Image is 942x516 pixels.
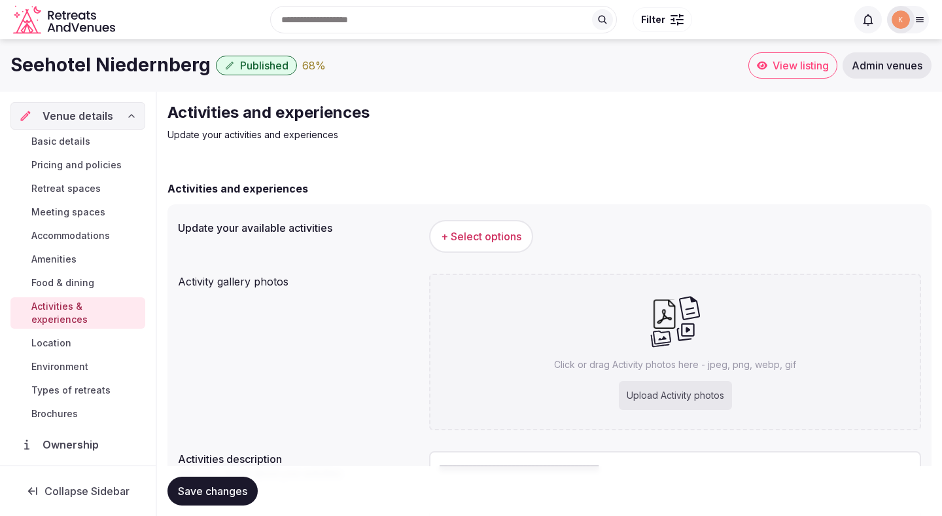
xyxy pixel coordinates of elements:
a: Basic details [10,132,145,151]
span: Food & dining [31,276,94,289]
svg: Retreats and Venues company logo [13,5,118,35]
a: Amenities [10,250,145,268]
label: Activities description [178,454,419,464]
a: Accommodations [10,227,145,245]
span: Ownership [43,437,104,452]
label: Update your available activities [178,223,419,233]
button: Published [216,56,297,75]
span: View listing [773,59,829,72]
button: Collapse Sidebar [10,477,145,506]
a: Pricing and policies [10,156,145,174]
button: + Select options [429,220,533,253]
span: Basic details [31,135,90,148]
div: 68 % [302,58,326,73]
span: Amenities [31,253,77,266]
h2: Activities and experiences [167,102,607,123]
span: Pricing and policies [31,158,122,172]
a: Brochures [10,405,145,423]
a: Activities & experiences [10,297,145,329]
span: Meeting spaces [31,206,105,219]
p: Click or drag Activity photos here - jpeg, png, webp, gif [554,358,796,371]
button: Filter [633,7,692,32]
span: Admin venues [852,59,922,72]
span: Location [31,337,71,350]
a: Food & dining [10,274,145,292]
h1: Seehotel Niedernberg [10,52,211,78]
div: Upload Activity photos [619,381,732,410]
a: Environment [10,358,145,376]
button: Save changes [167,477,258,506]
a: Ownership [10,431,145,458]
a: Meeting spaces [10,203,145,221]
a: Retreat spaces [10,179,145,198]
span: Save changes [178,485,247,498]
a: Types of retreats [10,381,145,399]
span: Brochures [31,407,78,420]
a: Visit the homepage [13,5,118,35]
span: Accommodations [31,229,110,242]
a: Administration [10,464,145,491]
span: Activities & experiences [31,300,140,326]
a: Location [10,334,145,352]
span: Published [240,59,288,72]
a: Admin venues [843,52,932,79]
span: + Select options [441,229,521,244]
button: 68% [302,58,326,73]
p: Update your activities and experiences [167,128,607,141]
div: Activity gallery photos [178,268,419,289]
span: Collapse Sidebar [44,485,130,498]
span: Venue details [43,108,113,124]
h2: Activities and experiences [167,181,308,196]
span: Filter [641,13,665,26]
a: View listing [748,52,837,79]
span: Retreat spaces [31,182,101,195]
img: katsabado [892,10,910,29]
span: Environment [31,360,88,373]
span: Types of retreats [31,384,111,397]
